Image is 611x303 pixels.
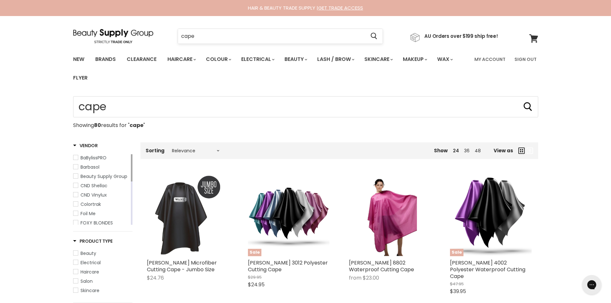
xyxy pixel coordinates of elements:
a: Sign Out [511,53,540,66]
label: Sorting [146,148,165,153]
span: Beauty Supply Group [81,173,127,180]
a: Lash / Brow [312,53,358,66]
span: $24.76 [147,274,164,282]
span: Beauty [81,250,96,257]
a: Foil Me [73,210,130,217]
span: $24.95 [248,281,265,288]
button: Search [366,29,383,44]
a: Colour [201,53,235,66]
span: $23.00 [363,274,379,282]
a: Skincare [73,287,132,294]
a: Flyer [68,71,92,85]
a: Brands [90,53,121,66]
span: FOXY BLONDES [81,220,113,226]
form: Product [178,29,383,44]
button: Search [523,102,533,112]
ul: Main menu [68,50,471,87]
a: Wahl 3012 Polyester Cutting CapeSale [248,174,330,256]
span: Sale [248,249,261,256]
img: Wahl 3012 Polyester Cutting Cape [248,174,330,256]
input: Search [73,96,538,117]
a: [PERSON_NAME] Microfiber Cutting Cape - Jumbo Size [147,259,217,273]
input: Search [178,29,366,44]
span: CND Shellac [81,182,107,189]
p: Showing results for " " [73,122,538,128]
a: Wax [432,53,457,66]
a: Wahl 8802 Waterproof Cutting Cape [349,174,431,256]
a: Salon [73,278,132,285]
a: Barbasol [73,164,130,171]
iframe: Gorgias live chat messenger [579,273,605,297]
a: 24 [453,147,459,154]
span: Barbasol [81,164,99,170]
a: CND Shellac [73,182,130,189]
a: [PERSON_NAME] 4002 Polyester Waterproof Cutting Cape [450,259,525,280]
span: Sale [450,249,463,256]
a: Electrical [73,259,132,266]
a: Haircare [163,53,200,66]
strong: 80 [94,122,101,129]
div: HAIR & BEAUTY TRADE SUPPLY | [65,5,546,11]
img: Wahl Microfiber Cutting Cape - Jumbo Size [147,174,229,256]
span: $29.95 [248,274,262,280]
a: [PERSON_NAME] 8802 Waterproof Cutting Cape [349,259,414,273]
a: BaBylissPRO [73,154,130,161]
span: BaBylissPRO [81,155,106,161]
form: Product [73,96,538,117]
a: 36 [464,147,470,154]
a: FOXY BLONDES [73,219,130,226]
a: Wahl 4002 Polyester Waterproof Cutting CapeSale [450,174,532,256]
a: My Account [471,53,509,66]
span: Electrical [81,259,101,266]
a: Beauty [73,250,132,257]
span: View as [494,148,513,153]
a: Skincare [360,53,397,66]
span: Skincare [81,287,99,294]
a: Clearance [122,53,161,66]
span: from [349,274,361,282]
a: Beauty Supply Group [73,173,130,180]
span: CND Vinylux [81,192,107,198]
strong: cape [130,122,143,129]
span: Salon [81,278,93,284]
a: New [68,53,89,66]
span: $39.95 [450,288,466,295]
a: CND Vinylux [73,191,130,198]
a: Electrical [236,53,278,66]
a: Colortrak [73,201,130,208]
a: Beauty [280,53,311,66]
a: Makeup [398,53,431,66]
a: GET TRADE ACCESS [318,4,363,11]
a: Haircare [73,268,132,275]
span: Haircare [81,269,99,275]
span: $47.95 [450,281,464,287]
img: Wahl 8802 Waterproof Cutting Cape [362,174,417,256]
img: Wahl 4002 Polyester Waterproof Cutting Cape [450,174,532,256]
span: Show [434,147,448,154]
span: Colortrak [81,201,101,207]
a: [PERSON_NAME] 3012 Polyester Cutting Cape [248,259,328,273]
h3: Vendor [73,142,98,149]
a: 48 [475,147,481,154]
h3: Product Type [73,238,113,244]
nav: Main [65,50,546,87]
span: Foil Me [81,210,96,217]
